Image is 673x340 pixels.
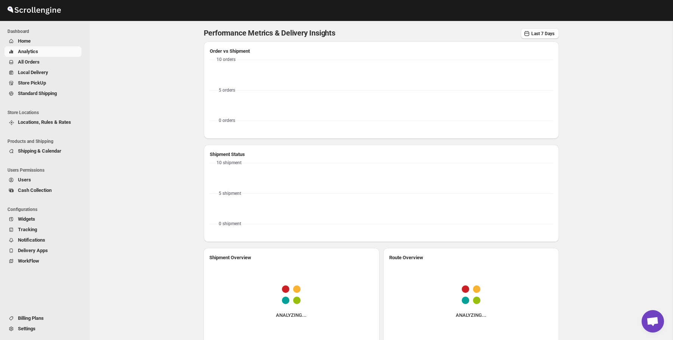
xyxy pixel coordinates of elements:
[521,28,559,39] button: Last 7 Days
[216,57,236,62] text: 10 orders
[210,161,553,230] svg: No Data Here Yet
[18,49,38,54] span: Analytics
[4,324,82,334] button: Settings
[218,88,235,93] text: 5 orders
[18,177,31,183] span: Users
[218,118,235,123] text: 0 orders
[18,227,37,232] span: Tracking
[18,248,48,253] span: Delivery Apps
[218,221,241,226] text: 0 shipment
[4,146,82,156] button: Shipping & Calendar
[216,160,242,165] text: 10 shipment
[18,326,36,331] span: Settings
[4,245,82,256] button: Delivery Apps
[18,216,35,222] span: Widgets
[18,237,45,243] span: Notifications
[210,151,553,158] h2: Shipment Status
[218,191,241,196] text: 5 shipment
[18,119,71,125] span: Locations, Rules & Rates
[7,206,84,212] span: Configurations
[18,148,61,154] span: Shipping & Calendar
[531,31,554,36] span: Last 7 Days
[18,187,52,193] span: Cash Collection
[4,256,82,266] button: WorkFlow
[4,175,82,185] button: Users
[4,214,82,224] button: Widgets
[18,70,48,75] span: Local Delivery
[4,117,82,128] button: Locations, Rules & Rates
[204,28,335,40] p: Performance Metrics & Delivery Insights
[4,36,82,46] button: Home
[4,235,82,245] button: Notifications
[209,254,373,261] h2: Shipment Overview
[7,110,84,116] span: Store Locations
[210,48,553,55] h2: Order vs Shipment
[210,58,553,127] svg: No Data Here Yet
[18,59,40,65] span: All Orders
[4,46,82,57] button: Analytics
[4,57,82,67] button: All Orders
[4,224,82,235] button: Tracking
[18,91,57,96] span: Standard Shipping
[389,254,553,261] h2: Route Overview
[4,185,82,196] button: Cash Collection
[7,167,84,173] span: Users Permissions
[18,80,46,86] span: Store PickUp
[7,28,84,34] span: Dashboard
[642,310,664,333] a: Open chat
[7,138,84,144] span: Products and Shipping
[18,38,31,44] span: Home
[18,315,44,321] span: Billing Plans
[4,313,82,324] button: Billing Plans
[18,258,39,264] span: WorkFlow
